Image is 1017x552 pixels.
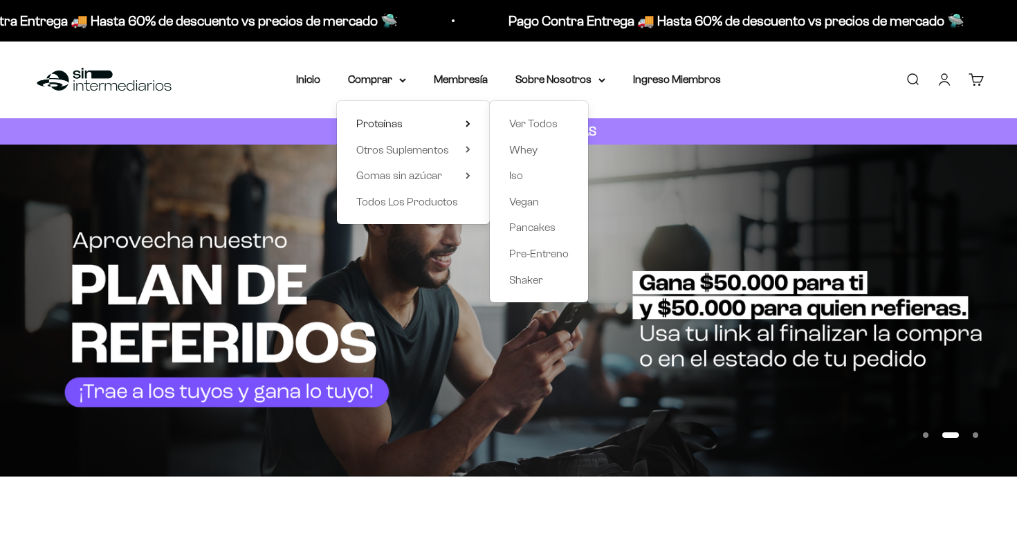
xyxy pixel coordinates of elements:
a: Ingreso Miembros [633,73,721,85]
summary: Gomas sin azúcar [356,167,470,185]
a: Vegan [509,193,569,211]
span: Todos Los Productos [356,196,458,208]
summary: Sobre Nosotros [515,71,605,89]
a: Iso [509,167,569,185]
a: Pancakes [509,219,569,237]
span: Proteínas [356,118,403,129]
span: Vegan [509,196,539,208]
summary: Otros Suplementos [356,141,470,159]
span: Ver Todos [509,118,558,129]
span: Whey [509,144,538,156]
a: Inicio [296,73,320,85]
span: Iso [509,169,523,181]
summary: Comprar [348,71,406,89]
a: Todos Los Productos [356,193,470,211]
summary: Proteínas [356,115,470,133]
span: Shaker [509,274,543,286]
a: Ver Todos [509,115,569,133]
span: Gomas sin azúcar [356,169,442,181]
p: Pago Contra Entrega 🚚 Hasta 60% de descuento vs precios de mercado 🛸 [506,10,962,32]
a: Pre-Entreno [509,245,569,263]
span: Pre-Entreno [509,248,569,259]
a: Shaker [509,271,569,289]
a: Whey [509,141,569,159]
a: Membresía [434,73,488,85]
span: Pancakes [509,221,556,233]
span: Otros Suplementos [356,144,449,156]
